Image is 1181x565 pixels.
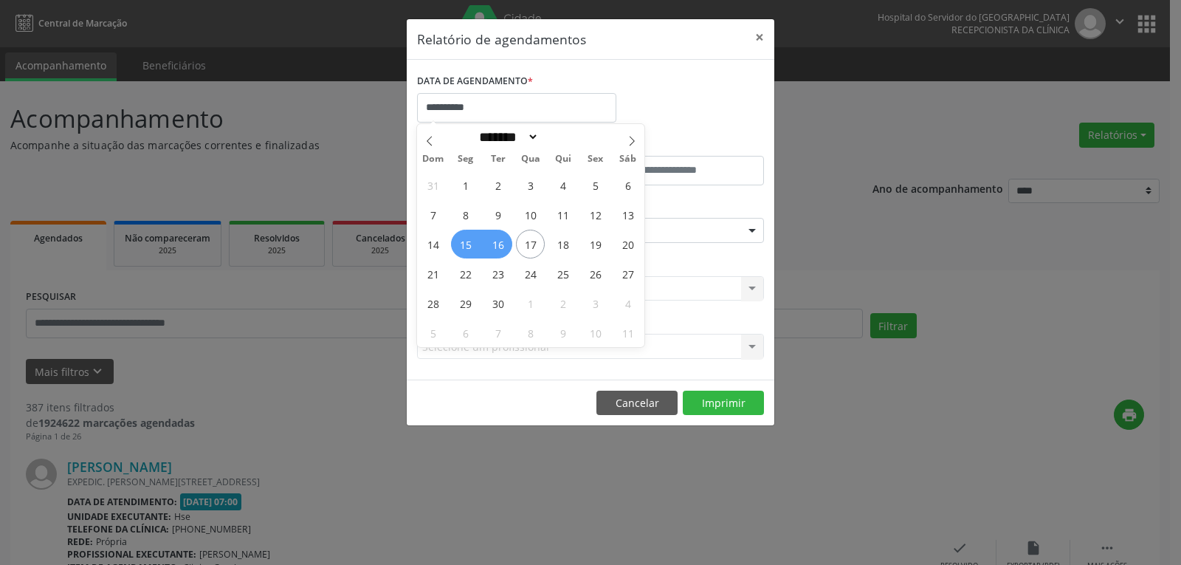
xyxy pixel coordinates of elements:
[516,318,545,347] span: Outubro 8, 2025
[417,70,533,93] label: DATA DE AGENDAMENTO
[451,318,480,347] span: Outubro 6, 2025
[450,154,482,164] span: Seg
[581,200,610,229] span: Setembro 12, 2025
[581,171,610,199] span: Setembro 5, 2025
[548,259,577,288] span: Setembro 25, 2025
[613,200,642,229] span: Setembro 13, 2025
[516,230,545,258] span: Setembro 17, 2025
[419,289,447,318] span: Setembro 28, 2025
[516,200,545,229] span: Setembro 10, 2025
[539,129,588,145] input: Year
[548,230,577,258] span: Setembro 18, 2025
[516,171,545,199] span: Setembro 3, 2025
[547,154,579,164] span: Qui
[419,230,447,258] span: Setembro 14, 2025
[483,289,512,318] span: Setembro 30, 2025
[483,171,512,199] span: Setembro 2, 2025
[745,19,774,55] button: Close
[612,154,644,164] span: Sáb
[419,200,447,229] span: Setembro 7, 2025
[613,289,642,318] span: Outubro 4, 2025
[514,154,547,164] span: Qua
[419,259,447,288] span: Setembro 21, 2025
[417,30,586,49] h5: Relatório de agendamentos
[548,200,577,229] span: Setembro 11, 2025
[419,318,447,347] span: Outubro 5, 2025
[417,154,450,164] span: Dom
[581,230,610,258] span: Setembro 19, 2025
[474,129,539,145] select: Month
[579,154,612,164] span: Sex
[548,318,577,347] span: Outubro 9, 2025
[483,200,512,229] span: Setembro 9, 2025
[482,154,514,164] span: Ter
[596,391,678,416] button: Cancelar
[483,259,512,288] span: Setembro 23, 2025
[516,289,545,318] span: Outubro 1, 2025
[581,318,610,347] span: Outubro 10, 2025
[419,171,447,199] span: Agosto 31, 2025
[516,259,545,288] span: Setembro 24, 2025
[548,171,577,199] span: Setembro 4, 2025
[581,259,610,288] span: Setembro 26, 2025
[548,289,577,318] span: Outubro 2, 2025
[581,289,610,318] span: Outubro 3, 2025
[683,391,764,416] button: Imprimir
[483,230,512,258] span: Setembro 16, 2025
[613,230,642,258] span: Setembro 20, 2025
[594,133,764,156] label: ATÉ
[483,318,512,347] span: Outubro 7, 2025
[451,289,480,318] span: Setembro 29, 2025
[451,200,480,229] span: Setembro 8, 2025
[613,318,642,347] span: Outubro 11, 2025
[451,230,480,258] span: Setembro 15, 2025
[613,259,642,288] span: Setembro 27, 2025
[451,259,480,288] span: Setembro 22, 2025
[451,171,480,199] span: Setembro 1, 2025
[613,171,642,199] span: Setembro 6, 2025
